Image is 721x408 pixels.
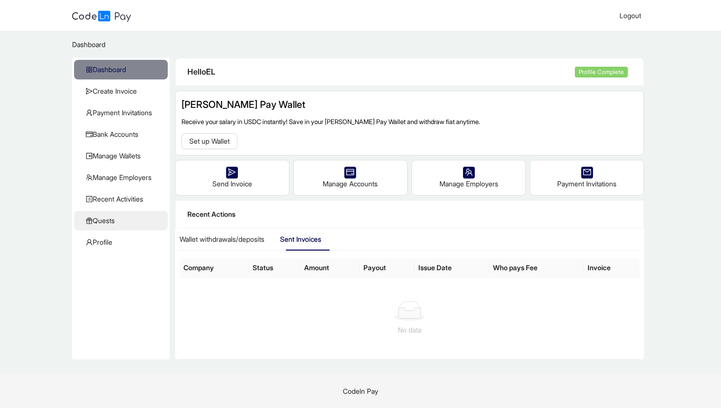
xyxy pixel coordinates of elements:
div: Wallet withdrawals/deposits [180,234,264,245]
th: Company [180,258,249,278]
th: Amount [300,258,360,278]
button: Set up Wallet [181,133,237,149]
p: No data [191,325,627,335]
div: Manage Employers [412,160,525,195]
span: Payment Invitations [86,103,160,123]
span: Quests [86,211,160,230]
span: send [86,88,93,95]
span: Manage Employers [86,168,160,187]
span: send [228,168,236,176]
a: Profile Complete [575,66,632,77]
span: Recent Activities [86,189,160,209]
div: Sent Invoices [280,234,321,245]
img: logo [72,11,131,22]
span: team [86,174,93,181]
th: Issue Date [414,258,489,278]
span: Manage Wallets [86,146,160,166]
span: Profile Complete [575,67,628,77]
span: Create Invoice [86,81,160,101]
span: credit-card [346,168,354,176]
h2: [PERSON_NAME] Pay Wallet [181,97,638,112]
div: Hello [187,66,575,78]
span: team [465,168,473,176]
div: Recent Actions [187,209,632,220]
span: Set up Wallet [189,136,230,147]
div: Send Invoice [176,160,289,195]
th: Invoice [584,258,640,278]
p: Receive your salary in USDC instantly! Save in your [PERSON_NAME] Pay Wallet and withdraw fiat an... [181,117,638,127]
span: mail [583,168,591,176]
span: Profile [86,232,160,252]
span: Logout [619,11,641,20]
span: user-add [86,109,93,116]
span: Dashboard [72,40,105,49]
span: profile [86,196,93,203]
div: Payment Invitations [530,160,644,195]
div: Manage Accounts [294,160,407,195]
span: user [86,239,93,246]
span: Dashboard [86,60,160,79]
span: wallet [86,153,93,159]
th: Status [249,258,300,278]
span: gift [86,217,93,224]
span: EL [206,67,215,76]
span: appstore [86,66,93,73]
span: Bank Accounts [86,125,160,144]
th: Who pays Fee [489,258,584,278]
span: credit-card [86,131,93,138]
th: Payout [360,258,414,278]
